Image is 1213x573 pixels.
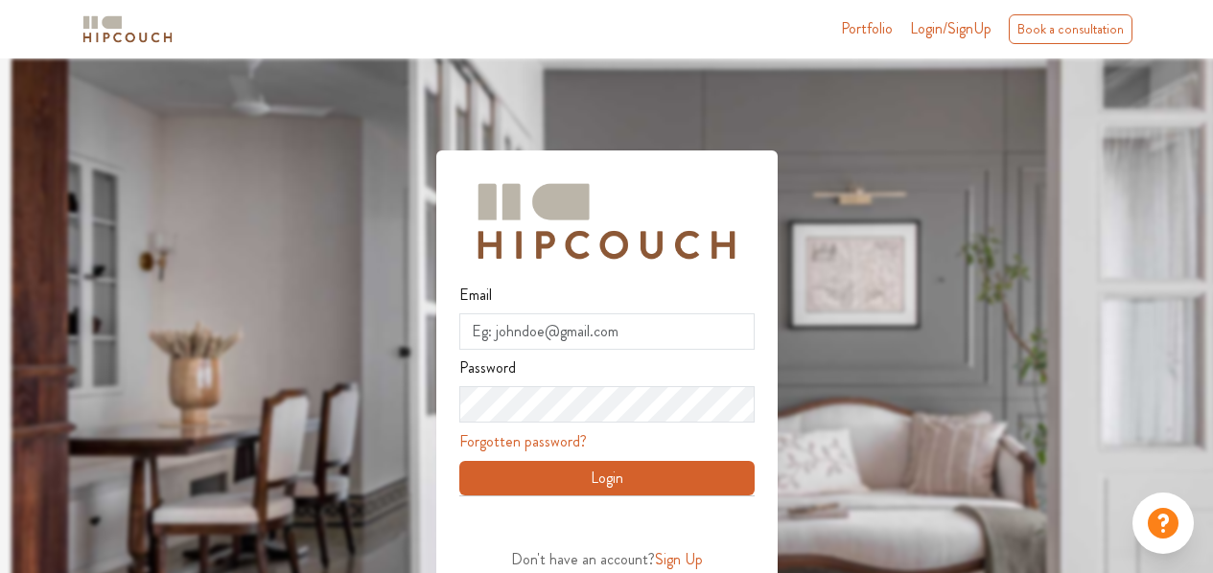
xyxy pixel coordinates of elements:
[841,17,893,40] a: Portfolio
[459,461,755,495] button: Login
[655,548,703,570] span: Sign Up
[910,17,991,39] span: Login/SignUp
[511,548,655,570] span: Don't have an account?
[450,502,820,544] iframe: Sign in with Google Button
[468,173,744,269] img: Hipcouch Logo
[1009,14,1132,44] div: Book a consultation
[459,313,755,350] input: Eg: johndoe@gmail.com
[80,12,175,46] img: logo-horizontal.svg
[459,277,492,313] label: Email
[80,8,175,51] span: logo-horizontal.svg
[459,350,516,386] label: Password
[459,430,587,452] a: Forgotten password?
